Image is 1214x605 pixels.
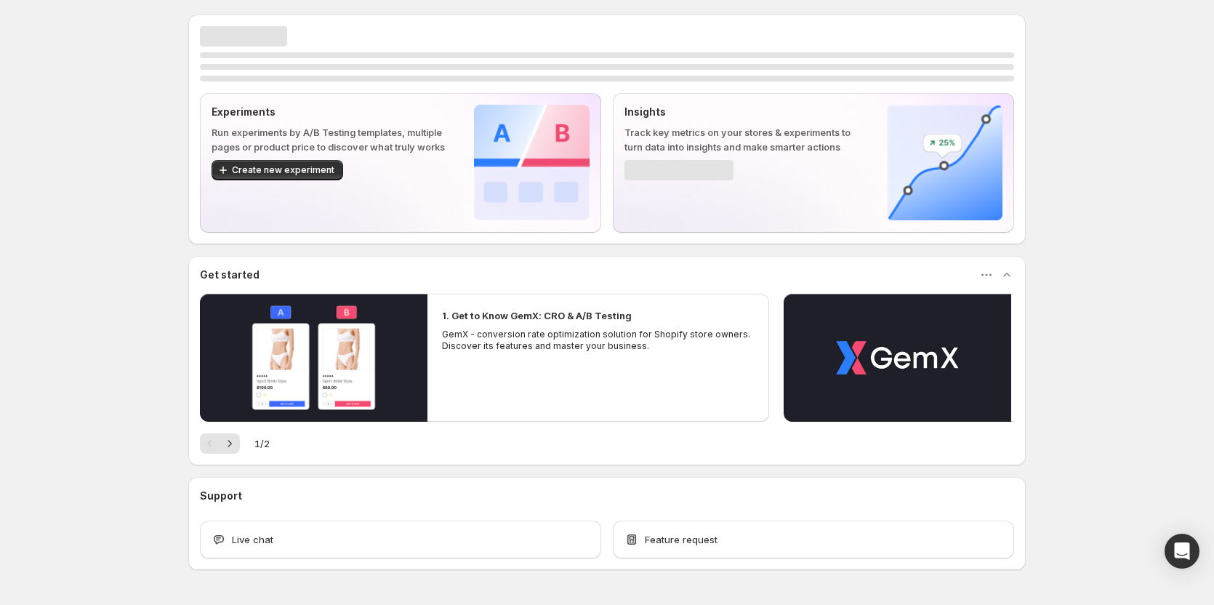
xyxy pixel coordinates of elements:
button: Next [220,433,240,454]
h2: 1. Get to Know GemX: CRO & A/B Testing [442,308,632,323]
p: Track key metrics on your stores & experiments to turn data into insights and make smarter actions [624,125,864,154]
img: Insights [887,105,1002,220]
p: Insights [624,105,864,119]
span: Live chat [232,532,273,547]
span: Feature request [645,532,717,547]
p: Experiments [212,105,451,119]
div: Open Intercom Messenger [1165,534,1199,569]
span: 1 / 2 [254,436,270,451]
h3: Get started [200,268,260,282]
h3: Support [200,489,242,503]
p: Run experiments by A/B Testing templates, multiple pages or product price to discover what truly ... [212,125,451,154]
button: Create new experiment [212,160,343,180]
img: Experiments [474,105,590,220]
p: GemX - conversion rate optimization solution for Shopify store owners. Discover its features and ... [442,329,755,352]
span: Create new experiment [232,164,334,176]
button: Play video [200,294,427,422]
nav: Pagination [200,433,240,454]
button: Play video [784,294,1011,422]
